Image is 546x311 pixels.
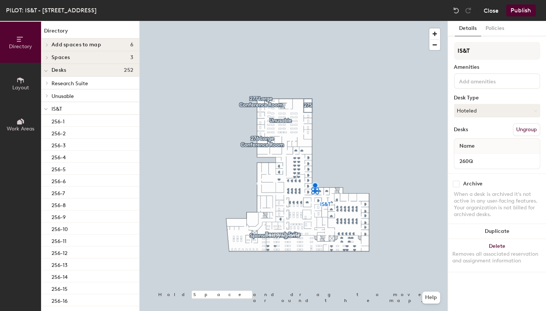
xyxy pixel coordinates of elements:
[130,42,133,48] span: 6
[52,140,66,149] p: 256-3
[452,251,542,264] div: Removes all associated reservation and assignment information
[454,191,540,218] div: When a desk is archived it's not active in any user-facing features. Your organization is not bil...
[458,76,525,85] input: Add amenities
[455,21,481,36] button: Details
[448,239,546,272] button: DeleteRemoves all associated reservation and assignment information
[124,67,133,73] span: 252
[52,248,68,256] p: 256-12
[52,200,66,209] p: 256-8
[12,84,29,91] span: Layout
[52,93,74,99] span: Unusable
[6,6,97,15] div: PILOT: IS&T - [STREET_ADDRESS]
[452,7,460,14] img: Undo
[52,260,68,268] p: 256-13
[52,188,65,197] p: 256-7
[454,95,540,101] div: Desk Type
[52,284,68,292] p: 256-15
[52,164,66,173] p: 256-5
[52,116,65,125] p: 256-1
[130,55,133,61] span: 3
[463,181,483,187] div: Archive
[9,43,32,50] span: Directory
[52,296,68,304] p: 256-16
[448,224,546,239] button: Duplicate
[41,27,139,39] h1: Directory
[456,139,478,153] span: Name
[456,156,538,166] input: Unnamed desk
[7,126,34,132] span: Work Areas
[52,42,101,48] span: Add spaces to map
[52,176,66,185] p: 256-6
[52,236,66,244] p: 256-11
[52,152,66,161] p: 256-4
[52,224,68,233] p: 256-10
[52,67,66,73] span: Desks
[52,272,68,280] p: 256-14
[52,212,66,221] p: 256-9
[484,4,499,16] button: Close
[52,128,66,137] p: 256-2
[52,55,70,61] span: Spaces
[52,106,62,112] span: IS&T
[454,127,468,133] div: Desks
[464,7,472,14] img: Redo
[454,104,540,117] button: Hoteled
[481,21,509,36] button: Policies
[506,4,536,16] button: Publish
[52,80,88,87] span: Research Suite
[454,64,540,70] div: Amenities
[422,292,440,304] button: Help
[513,123,540,136] button: Ungroup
